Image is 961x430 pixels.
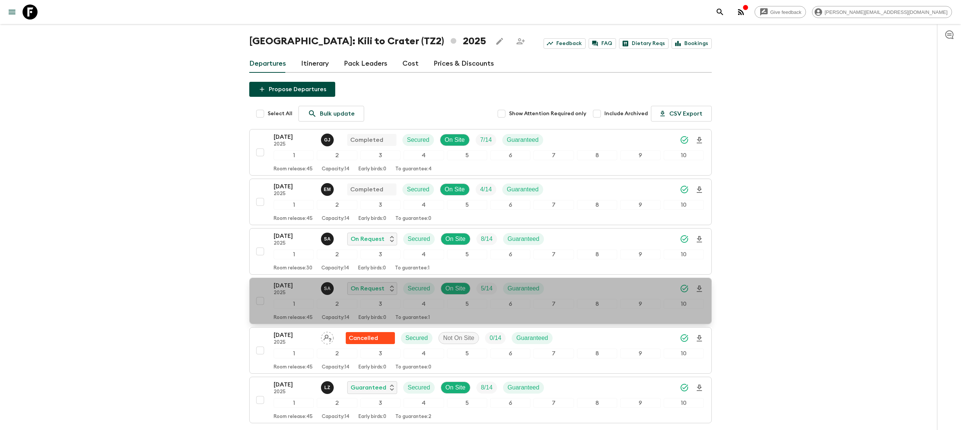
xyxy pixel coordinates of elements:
[5,5,20,20] button: menu
[324,286,331,292] p: S A
[395,364,431,370] p: To guarantee: 0
[490,349,530,358] div: 6
[317,398,357,408] div: 2
[249,327,712,374] button: [DATE]2025Assign pack leaderFlash Pack cancellationSecuredNot On SiteTrip FillGuaranteed123456789...
[321,235,335,241] span: Seleman Ally
[651,106,712,122] button: CSV Export
[445,135,465,144] p: On Site
[321,185,335,191] span: Emanuel Munisi
[408,383,430,392] p: Secured
[577,299,617,309] div: 8
[619,38,669,49] a: Dietary Reqs
[533,398,574,408] div: 7
[404,299,444,309] div: 4
[695,185,704,194] svg: Download Onboarding
[516,334,548,343] p: Guaranteed
[404,150,444,160] div: 4
[351,383,386,392] p: Guaranteed
[360,398,401,408] div: 3
[441,233,470,245] div: On Site
[274,290,315,296] p: 2025
[274,414,313,420] p: Room release: 45
[533,349,574,358] div: 7
[404,250,444,259] div: 4
[492,34,507,49] button: Edit this itinerary
[509,110,586,117] span: Show Attention Required only
[490,250,530,259] div: 6
[481,284,493,293] p: 5 / 14
[664,398,704,408] div: 10
[507,185,539,194] p: Guaranteed
[544,38,586,49] a: Feedback
[620,398,660,408] div: 9
[577,200,617,210] div: 8
[274,380,315,389] p: [DATE]
[320,109,355,118] p: Bulk update
[407,185,429,194] p: Secured
[317,200,357,210] div: 2
[395,166,432,172] p: To guarantee: 4
[508,383,539,392] p: Guaranteed
[274,250,314,259] div: 1
[321,265,349,271] p: Capacity: 14
[680,284,689,293] svg: Synced Successfully
[249,228,712,275] button: [DATE]2025Seleman AllyOn RequestSecuredOn SiteTrip FillGuaranteed12345678910Room release:30Capaci...
[360,200,401,210] div: 3
[249,129,712,176] button: [DATE]2025Gerald JohnCompletedSecuredOn SiteTrip FillGuaranteed12345678910Room release:45Capacity...
[404,398,444,408] div: 4
[274,200,314,210] div: 1
[274,150,314,160] div: 1
[317,299,357,309] div: 2
[360,299,401,309] div: 3
[401,332,432,344] div: Secured
[476,283,497,295] div: Trip Fill
[755,6,806,18] a: Give feedback
[321,136,335,142] span: Gerald John
[620,299,660,309] div: 9
[358,216,386,222] p: Early birds: 0
[577,398,617,408] div: 8
[249,82,335,97] button: Propose Departures
[321,233,335,245] button: SA
[695,136,704,145] svg: Download Onboarding
[445,185,465,194] p: On Site
[440,134,470,146] div: On Site
[324,385,330,391] p: L Z
[480,185,492,194] p: 4 / 14
[680,185,689,194] svg: Synced Successfully
[274,191,315,197] p: 2025
[317,250,357,259] div: 2
[404,349,444,358] div: 4
[360,349,401,358] div: 3
[441,283,470,295] div: On Site
[664,250,704,259] div: 10
[405,334,428,343] p: Secured
[403,283,435,295] div: Secured
[577,250,617,259] div: 8
[322,315,349,321] p: Capacity: 14
[274,232,315,241] p: [DATE]
[358,166,386,172] p: Early birds: 0
[490,334,501,343] p: 0 / 14
[664,150,704,160] div: 10
[274,166,313,172] p: Room release: 45
[360,250,401,259] div: 3
[476,134,496,146] div: Trip Fill
[481,383,493,392] p: 8 / 14
[274,315,313,321] p: Room release: 45
[346,332,395,344] div: Flash Pack cancellation
[358,265,386,271] p: Early birds: 0
[447,398,487,408] div: 5
[695,284,704,293] svg: Download Onboarding
[481,235,493,244] p: 8 / 14
[533,150,574,160] div: 7
[513,34,528,49] span: Share this itinerary
[490,398,530,408] div: 6
[404,200,444,210] div: 4
[358,414,386,420] p: Early birds: 0
[274,265,312,271] p: Room release: 30
[680,334,689,343] svg: Synced Successfully
[395,414,431,420] p: To guarantee: 2
[695,235,704,244] svg: Download Onboarding
[620,200,660,210] div: 9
